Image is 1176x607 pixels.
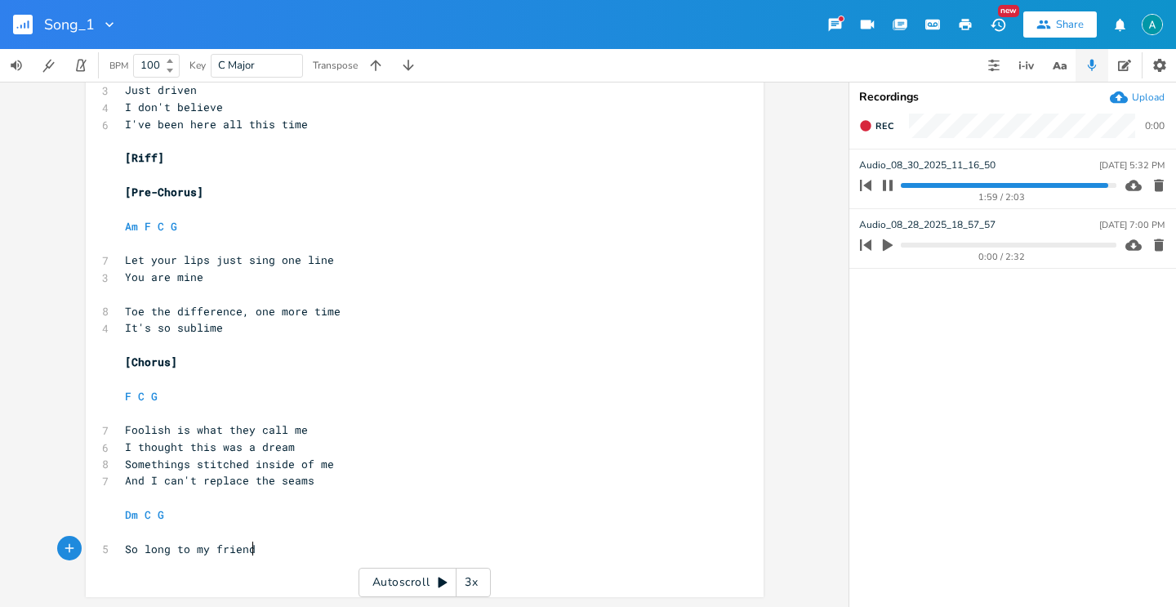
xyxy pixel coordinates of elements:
[125,304,341,319] span: Toe the difference, one more time
[125,219,138,234] span: Am
[218,58,255,73] span: C Major
[125,185,203,199] span: [Pre-Chorus]
[158,507,164,522] span: G
[125,270,203,284] span: You are mine
[859,158,996,173] span: Audio_08_30_2025_11_16_50
[1145,121,1165,131] div: 0:00
[1056,17,1084,32] div: Share
[125,440,295,454] span: I thought this was a dream
[125,542,256,556] span: So long to my friend
[859,217,996,233] span: Audio_08_28_2025_18_57_57
[1110,88,1165,106] button: Upload
[189,60,206,70] div: Key
[859,91,1166,103] div: Recordings
[125,83,197,97] span: Just driven
[125,457,334,471] span: Somethings stitched inside of me
[1099,221,1165,230] div: [DATE] 7:00 PM
[853,113,900,139] button: Rec
[145,507,151,522] span: C
[44,17,95,32] span: Song_1
[888,193,1116,202] div: 1:59 / 2:03
[457,568,486,597] div: 3x
[359,568,491,597] div: Autoscroll
[125,117,308,132] span: I've been here all this time
[125,100,223,114] span: I don't believe
[171,219,177,234] span: G
[138,389,145,404] span: C
[145,219,151,234] span: F
[125,507,138,522] span: Dm
[888,252,1116,261] div: 0:00 / 2:32
[125,473,314,488] span: And I can't replace the seams
[982,10,1014,39] button: New
[998,5,1019,17] div: New
[1132,91,1165,104] div: Upload
[125,252,334,267] span: Let your lips just sing one line
[1099,161,1165,170] div: [DATE] 5:32 PM
[1023,11,1097,38] button: Share
[151,389,158,404] span: G
[125,150,164,165] span: [Riff]
[875,120,893,132] span: Rec
[1142,14,1163,35] img: Alex
[313,60,358,70] div: Transpose
[158,219,164,234] span: C
[125,389,131,404] span: F
[125,422,308,437] span: Foolish is what they call me
[125,355,177,369] span: [Chorus]
[125,320,223,335] span: It's so sublime
[109,61,128,70] div: BPM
